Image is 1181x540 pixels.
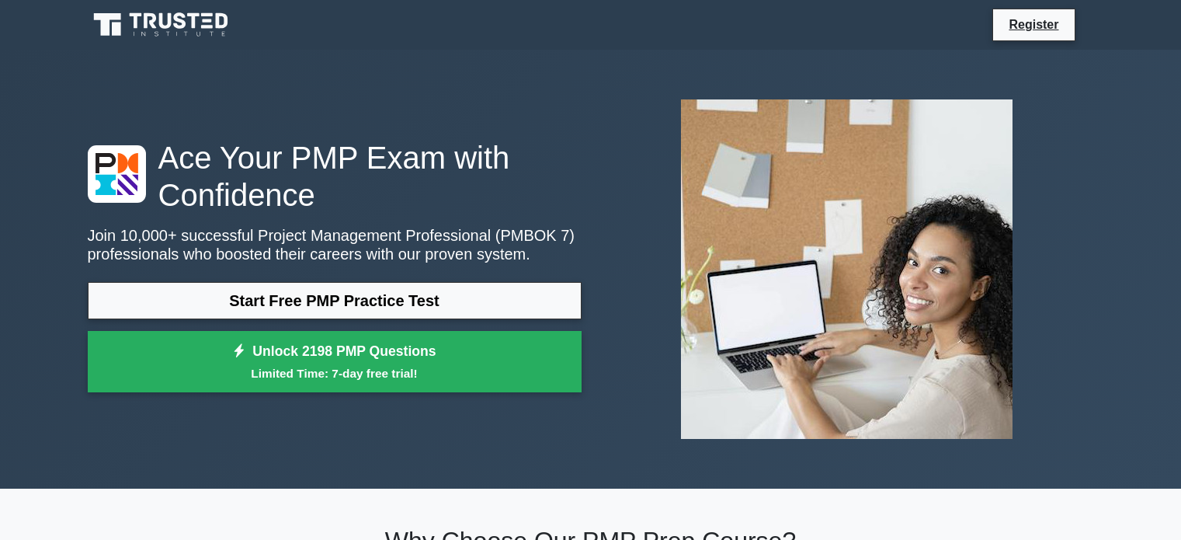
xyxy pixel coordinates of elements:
[107,364,562,382] small: Limited Time: 7-day free trial!
[88,282,582,319] a: Start Free PMP Practice Test
[88,226,582,263] p: Join 10,000+ successful Project Management Professional (PMBOK 7) professionals who boosted their...
[999,15,1068,34] a: Register
[88,139,582,214] h1: Ace Your PMP Exam with Confidence
[88,331,582,393] a: Unlock 2198 PMP QuestionsLimited Time: 7-day free trial!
